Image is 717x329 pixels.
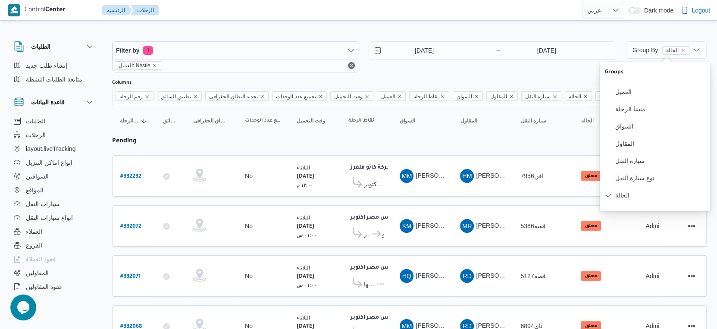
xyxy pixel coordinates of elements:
span: HM [462,169,472,183]
button: remove selected entity [152,63,157,68]
span: السواق [400,117,415,124]
span: تطبيق السائق [163,117,178,124]
div: No [245,222,253,230]
span: العميل [377,91,406,101]
button: Logout [678,2,714,19]
span: وقت التحميل [297,117,325,124]
div: Rajh Dhba Muhni Msaad [460,269,474,283]
span: العميل [615,88,705,95]
div: No [245,272,253,280]
button: الحاله [577,114,633,128]
label: Columns [112,79,132,86]
span: [PERSON_NAME][DATE] [PERSON_NAME] [476,222,596,229]
button: Remove تجميع عدد الوحدات from selection in this group [318,94,323,99]
span: سيارة النقل [615,157,705,164]
span: انواع اماكن التنزيل [26,157,72,168]
span: الرحلات [26,130,46,140]
span: [PERSON_NAME] مهني مسعد [476,322,557,329]
span: [PERSON_NAME] [416,172,465,179]
button: سيارات النقل [10,197,98,211]
button: انواع اماكن التنزيل [10,156,98,169]
b: اجيليتى لوجيستيكس مصر اكتوبر [351,215,433,221]
div: Kariam Muhammad Muhada Muhammad [400,219,413,233]
button: عقود العملاء [10,252,98,266]
div: Muhammad Marawan Diab [400,169,413,183]
div: الطلبات [7,59,102,90]
span: MM [401,169,412,183]
span: سيارة النقل [521,91,561,101]
span: الحاله [569,92,581,101]
span: قصه5127 [520,273,545,279]
span: تطبيق السائق [161,92,191,101]
b: pending [112,138,137,145]
span: العميل: Nestle [119,62,150,69]
button: Actions [685,269,698,283]
button: العملاء [10,225,98,238]
small: ٠١:٠٠ ص [297,232,316,238]
b: اجيليتى لوجيستيكس مصر اكتوبر [351,315,433,321]
b: اجيليتى لوجيستيكس مصر اكتوبر [351,265,433,271]
span: تحديد النطاق الجغرافى [209,92,258,101]
button: المواقع [10,183,98,197]
button: الطلبات [14,41,95,52]
span: انواع سيارات النقل [26,213,73,223]
span: وقت التحميل [330,91,373,101]
span: المواقع [26,185,44,195]
span: المقاول [615,140,705,147]
span: المقاول [490,92,507,101]
span: اجهزة التليفون [26,295,62,306]
span: العميل: Nestle [115,61,161,70]
span: 1 active filters [143,46,153,55]
span: رقم الرحلة [116,91,153,101]
button: remove selected entity [680,48,686,53]
span: تحديد النطاق الجغرافى [205,91,269,101]
span: معلق [581,271,601,281]
span: نقاط الرحلة [413,92,438,101]
div: Hsham Qasam Mahmood Qasam [400,269,413,283]
button: المقاول [600,135,710,152]
button: سيارة النقل [517,114,569,128]
b: # 332072 [120,224,141,230]
input: Press the down key to open a popover containing a calendar. [369,42,467,59]
input: Press the down key to open a popover containing a calendar. [504,42,589,59]
button: Remove العميل from selection in this group [397,94,402,99]
button: تطبيق السائق [160,114,181,128]
span: متابعة الطلبات النشطة [26,74,82,85]
div: → [495,47,501,53]
button: Remove [346,60,357,71]
span: بريد فاست دارك ستور [364,229,370,239]
span: سلسله اكسبريس كارفور هايبر ماركت 15 مايو [382,229,385,239]
small: ١٢:٠٠ م [297,182,313,188]
span: نقاط الرحلة [348,117,374,124]
span: تجميع عدد الوحدات [276,92,316,101]
span: معلق [581,171,601,181]
span: layout.liveTracking [26,144,75,154]
b: # 332071 [120,274,141,280]
span: معلق [581,221,601,231]
span: المقاول [486,91,518,101]
span: Admin [645,273,663,279]
span: Filter by [116,45,139,56]
small: الثلاثاء [297,315,310,320]
span: الحاله [581,117,593,124]
button: تحديد النطاق الجغرافى [190,114,233,128]
a: #332232 [120,170,141,182]
span: نقاط الرحلة [409,91,449,101]
span: Groups [605,67,705,78]
iframe: chat widget [9,295,36,320]
span: KM [402,219,412,233]
span: MR [462,219,472,233]
button: الرحلات [130,5,159,16]
button: Remove السواق from selection in this group [474,94,479,99]
span: [PERSON_NAME] [416,322,465,329]
span: الحالة [615,192,705,199]
span: [PERSON_NAME] [PERSON_NAME] [476,172,577,179]
span: وقت التحميل [334,92,363,101]
button: وقت التحميل [293,114,336,128]
span: السواق [615,123,705,130]
button: عقود المقاولين [10,280,98,294]
button: نوع سيارة النقل [600,169,710,187]
span: الحاله [565,91,592,101]
span: RD [463,269,472,283]
button: سيارة النقل [600,152,710,169]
